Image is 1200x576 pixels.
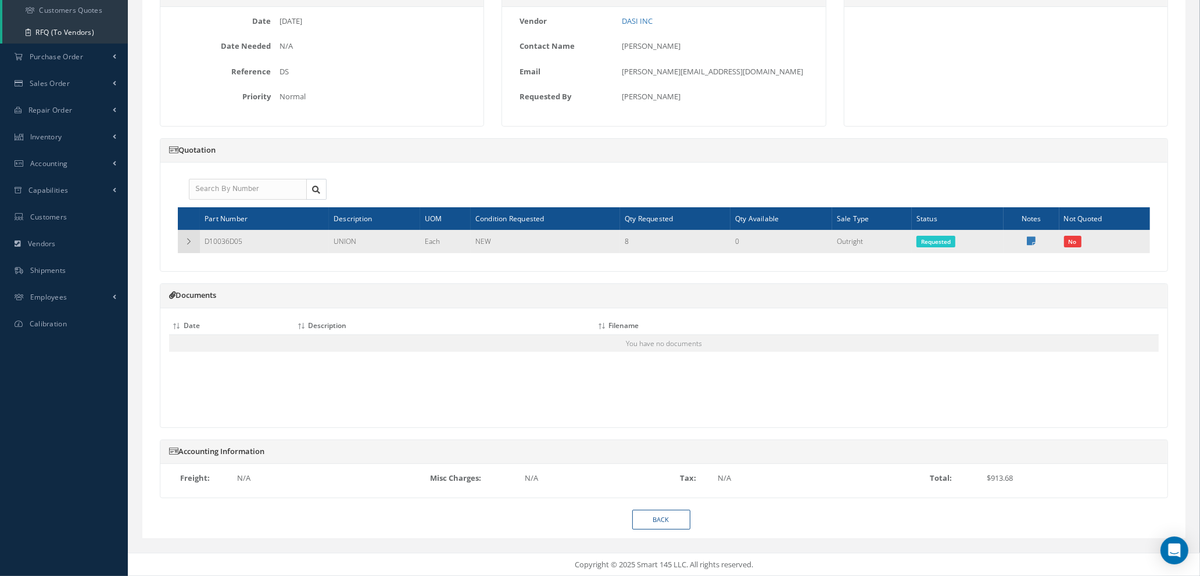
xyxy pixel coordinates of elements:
span: N/A [228,473,399,489]
label: Freight: [171,473,228,484]
span: Vendors [28,239,56,249]
label: Reference [169,66,271,78]
span: N/A [709,473,898,489]
div: Copyright © 2025 Smart 145 LLC. All rights reserved. [139,559,1188,571]
td: 0 [730,230,832,253]
span: Status [916,213,937,224]
td: D10036D05 [200,230,329,253]
th: Description [293,317,594,335]
h5: Documents [169,291,655,300]
td: 8 [620,230,730,253]
span: N/A [516,473,649,489]
a: RFQ (To Vendors) [2,21,128,44]
span: Requested [916,236,955,247]
span: Accounting [30,159,68,168]
span: You have no documents [626,339,702,348]
span: Sales Order [30,78,70,88]
div: [PERSON_NAME] [613,91,817,107]
label: Misc Charges: [421,473,516,484]
span: Not Quoted [1064,213,1102,224]
span: Description [334,213,372,224]
div: Open Intercom Messenger [1160,537,1188,564]
td: NEW [471,230,620,253]
label: Date [169,16,271,27]
span: Condition Requested [475,213,545,224]
label: Priority [169,91,271,103]
span: Part Number [205,213,248,224]
h5: Quotation [169,146,1159,155]
span: Inventory [30,132,62,142]
label: Contact Name [511,41,612,52]
label: Date Needed [169,41,271,52]
div: [PERSON_NAME] [613,41,817,57]
span: $913.68 [978,473,1148,489]
input: Search By Number [189,179,307,200]
label: Email [511,66,612,78]
label: Requested By [511,91,612,103]
h5: Accounting Information [169,447,1159,456]
th: Date [169,317,268,335]
span: Calibration [30,319,67,329]
th: Filename [594,317,1090,335]
span: Purchase Order [30,52,83,62]
span: Notes [1022,213,1041,224]
td: Each [420,230,471,253]
div: [PERSON_NAME][EMAIL_ADDRESS][DOMAIN_NAME] [613,66,817,82]
label: Total: [921,473,978,484]
span: UOM [425,213,442,224]
td: Outright [832,230,912,253]
span: Qty Requested [625,213,674,224]
span: Customers [30,212,67,222]
div: N/A [271,41,475,57]
a: BACK [632,510,690,530]
span: Shipments [30,265,66,275]
div: DS [271,66,475,82]
span: No [1064,236,1081,247]
span: Employees [30,292,67,302]
span: Capabilities [28,185,69,195]
a: DASI INC [622,16,653,26]
span: Qty Available [735,213,779,224]
div: [DATE] [271,16,475,32]
label: Tax: [671,473,709,484]
div: Normal [271,91,475,107]
td: UNION [329,230,420,253]
span: Sale Type [837,213,869,224]
span: Repair Order [28,105,73,115]
label: Vendor [511,16,612,27]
